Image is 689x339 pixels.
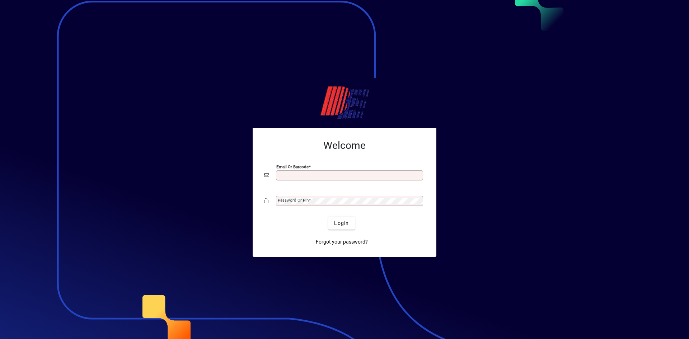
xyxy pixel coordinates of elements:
a: Forgot your password? [313,235,371,248]
span: Login [334,220,349,227]
button: Login [328,217,355,230]
h2: Welcome [264,140,425,152]
mat-label: Password or Pin [278,198,309,203]
mat-label: Email or Barcode [276,164,309,169]
span: Forgot your password? [316,238,368,246]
